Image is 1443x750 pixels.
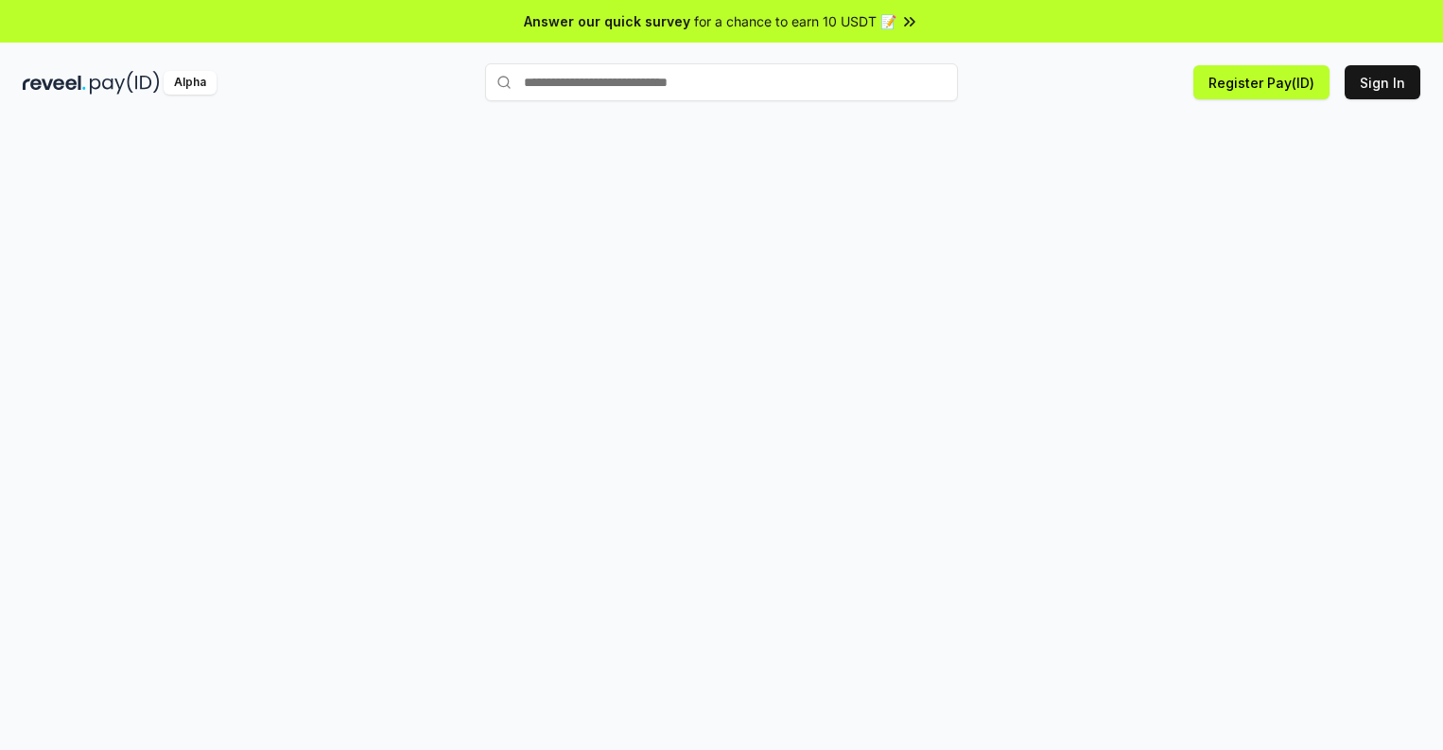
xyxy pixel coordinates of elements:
[164,71,217,95] div: Alpha
[90,71,160,95] img: pay_id
[694,11,896,31] span: for a chance to earn 10 USDT 📝
[524,11,690,31] span: Answer our quick survey
[1193,65,1330,99] button: Register Pay(ID)
[23,71,86,95] img: reveel_dark
[1345,65,1420,99] button: Sign In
